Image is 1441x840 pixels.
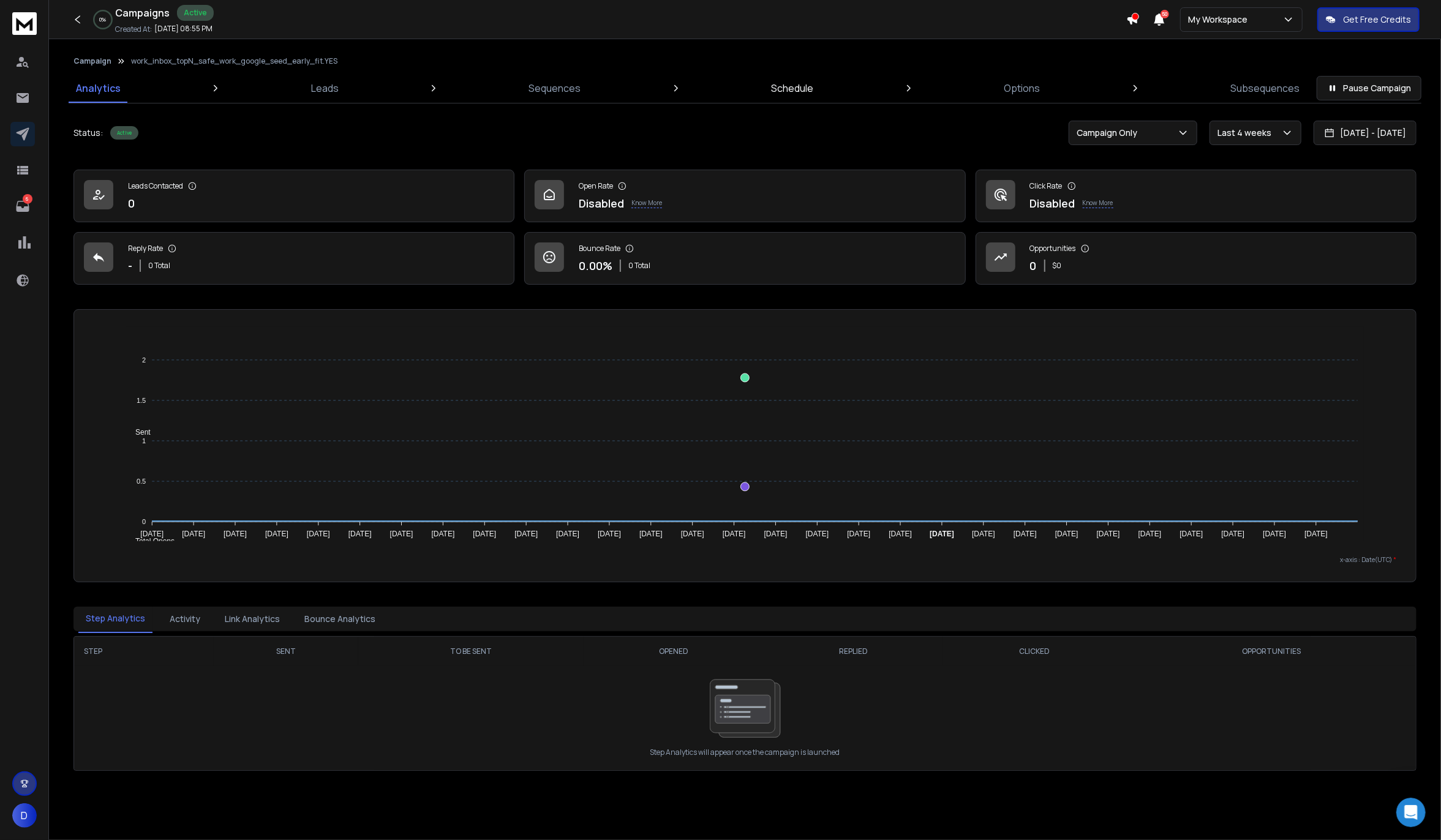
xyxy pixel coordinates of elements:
[73,232,514,285] a: Reply Rate-0 Total
[128,181,183,191] p: Leads Contacted
[848,530,871,538] tspan: [DATE]
[126,537,175,546] span: Total Opens
[996,73,1047,103] a: Options
[764,530,788,538] tspan: [DATE]
[73,170,514,222] a: Leads Contacted0
[154,24,213,34] p: [DATE] 08:55 PM
[584,637,764,666] th: OPENED
[126,428,151,437] span: Sent
[764,73,821,103] a: Schedule
[78,605,152,633] button: Step Analytics
[137,397,146,404] tspan: 1.5
[12,12,37,35] img: logo
[631,198,662,208] p: Know More
[1317,76,1421,100] button: Pause Campaign
[210,396,230,416] button: Send a message…
[128,244,163,253] p: Reply Rate
[265,530,288,538] tspan: [DATE]
[1053,261,1062,271] p: $ 0
[1343,13,1411,26] p: Get Free Credits
[224,530,247,538] tspan: [DATE]
[73,127,103,139] p: Status:
[650,748,840,757] p: Step Analytics will appear once the campaign is launched
[148,261,170,271] p: 0 Total
[20,110,117,132] b: [EMAIL_ADDRESS][DOMAIN_NAME]
[78,401,88,411] button: Start recording
[94,555,1396,564] p: x-axis : Date(UTC)
[54,25,225,61] div: Thanks for explaining how to get the classic "Re: previous headline" experience for my follow up ...
[8,5,31,28] button: go back
[214,637,358,666] th: SENT
[69,184,105,193] b: Lakshita
[142,518,146,525] tspan: 0
[1004,81,1040,96] p: Options
[12,803,37,828] button: D
[1396,798,1426,827] iframe: Intercom live chat
[39,401,48,411] button: Gif picker
[162,606,208,632] button: Activity
[524,170,965,222] a: Open RateDisabledKnow More
[20,86,191,133] div: You’ll get replies here and in your email: ✉️
[1030,195,1075,212] p: Disabled
[972,530,995,538] tspan: [DATE]
[524,232,965,285] a: Bounce Rate0.00%0 Total
[131,56,337,66] p: work_inbox_topN_safe_work_google_seed_early_fit.YES
[192,5,215,28] button: Home
[182,530,205,538] tspan: [DATE]
[1014,530,1037,538] tspan: [DATE]
[556,530,579,538] tspan: [DATE]
[10,209,235,396] div: Lakshita says…
[579,195,624,212] p: Disabled
[100,16,107,23] p: 0 %
[311,81,339,96] p: Leads
[142,437,146,444] tspan: 1
[217,606,287,632] button: Link Analytics
[1030,244,1076,253] p: Opportunities
[358,637,584,666] th: TO BE SENT
[764,637,942,666] th: REPLIED
[1127,637,1416,666] th: OPPORTUNITIES
[1161,10,1169,18] span: 50
[142,356,146,364] tspan: 2
[74,637,214,666] th: STEP
[128,195,135,212] p: 0
[1055,530,1078,538] tspan: [DATE]
[10,375,235,396] textarea: Message…
[1317,7,1420,32] button: Get Free Credits
[681,530,704,538] tspan: [DATE]
[771,81,813,96] p: Schedule
[10,194,35,219] a: 6
[304,73,346,103] a: Leads
[1077,127,1142,139] p: Campaign Only
[579,257,612,274] p: 0.00 %
[431,530,454,538] tspan: [DATE]
[53,182,66,195] img: Profile image for Lakshita
[110,126,138,140] div: Active
[639,530,663,538] tspan: [DATE]
[628,261,650,271] p: 0 Total
[579,244,620,253] p: Bounce Rate
[598,530,621,538] tspan: [DATE]
[390,530,413,538] tspan: [DATE]
[1217,127,1276,139] p: Last 4 weeks
[1030,181,1063,191] p: Click Rate
[30,152,115,162] b: under 10 minutes
[69,183,192,194] div: joined the conversation
[297,606,383,632] button: Bounce Analytics
[976,170,1417,222] a: Click RateDisabledKnow More
[1305,530,1328,538] tspan: [DATE]
[73,56,111,66] button: Campaign
[20,216,191,240] div: Hey [PERSON_NAME], thanks for reaching out.
[10,181,235,209] div: Lakshita says…
[1230,81,1300,96] p: Subsequences
[307,530,330,538] tspan: [DATE]
[1188,13,1252,26] p: My Workspace
[20,246,191,366] div: Yes, if you leave the subject line blank in your follow-up, it will automatically pick up the pre...
[128,257,132,274] p: -
[1314,121,1417,145] button: [DATE] - [DATE]
[137,478,146,485] tspan: 0.5
[20,140,191,163] div: Our usual reply time 🕒
[930,530,954,538] tspan: [DATE]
